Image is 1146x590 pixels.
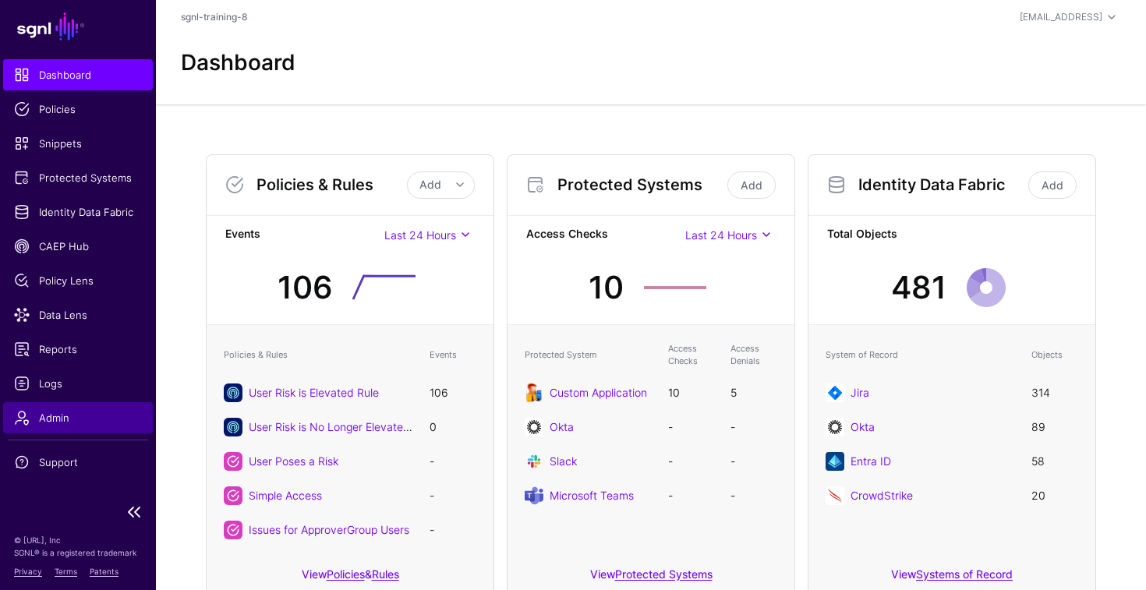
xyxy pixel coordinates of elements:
div: 481 [891,264,946,311]
a: CrowdStrike [851,489,913,502]
h3: Identity Data Fabric [858,175,1025,194]
img: svg+xml;base64,PHN2ZyB3aWR0aD0iNjQiIGhlaWdodD0iNjQiIHZpZXdCb3g9IjAgMCA2NCA2NCIgZmlsbD0ibm9uZSIgeG... [826,452,844,471]
a: Snippets [3,128,153,159]
span: Logs [14,376,142,391]
td: 0 [422,410,484,444]
a: Privacy [14,567,42,576]
a: User Risk is Elevated Rule [249,386,379,399]
img: svg+xml;base64,PHN2ZyB3aWR0aD0iNjQiIGhlaWdodD0iNjQiIHZpZXdCb3g9IjAgMCA2NCA2NCIgZmlsbD0ibm9uZSIgeG... [525,418,543,436]
a: Add [727,171,776,199]
th: Events [422,334,484,376]
a: Issues for ApproverGroup Users [249,523,409,536]
a: SGNL [9,9,147,44]
span: Last 24 Hours [685,228,757,242]
th: Access Checks [660,334,723,376]
td: 89 [1024,410,1086,444]
h2: Dashboard [181,50,295,76]
td: - [660,410,723,444]
a: Policies [3,94,153,125]
span: Identity Data Fabric [14,204,142,220]
p: SGNL® is a registered trademark [14,546,142,559]
p: © [URL], Inc [14,534,142,546]
th: Policies & Rules [216,334,422,376]
img: svg+xml;base64,PHN2ZyB3aWR0aD0iNjQiIGhlaWdodD0iNjQiIHZpZXdCb3g9IjAgMCA2NCA2NCIgZmlsbD0ibm9uZSIgeG... [826,418,844,436]
th: Access Denials [723,334,785,376]
td: - [660,444,723,479]
td: 20 [1024,479,1086,513]
td: 106 [422,376,484,410]
a: Okta [550,420,574,433]
strong: Events [225,225,384,245]
h3: Protected Systems [557,175,724,194]
a: Terms [55,567,77,576]
div: [EMAIL_ADDRESS] [1020,10,1102,24]
a: Reports [3,334,153,365]
span: Add [419,178,441,191]
span: Support [14,454,142,470]
img: svg+xml;base64,PD94bWwgdmVyc2lvbj0iMS4wIiBlbmNvZGluZz0idXRmLTgiPz4KPHN2ZyB4bWxucz0iaHR0cDovL3d3dy... [525,486,543,505]
a: Patents [90,567,118,576]
h3: Policies & Rules [256,175,407,194]
a: Identity Data Fabric [3,196,153,228]
td: - [422,513,484,547]
span: Reports [14,341,142,357]
td: - [723,444,785,479]
a: Microsoft Teams [550,489,634,502]
a: sgnl-training-8 [181,11,247,23]
a: Logs [3,368,153,399]
td: - [660,479,723,513]
img: svg+xml;base64,PHN2ZyB3aWR0aD0iOTgiIGhlaWdodD0iMTIyIiB2aWV3Qm94PSIwIDAgOTggMTIyIiBmaWxsPSJub25lIi... [525,383,543,402]
a: Rules [372,567,399,581]
td: 58 [1024,444,1086,479]
div: 106 [278,264,333,311]
a: Policy Lens [3,265,153,296]
span: CAEP Hub [14,238,142,254]
td: - [723,479,785,513]
a: Entra ID [851,454,891,468]
a: Dashboard [3,59,153,90]
td: - [723,410,785,444]
a: Protected Systems [3,162,153,193]
span: Policies [14,101,142,117]
span: Admin [14,410,142,426]
a: Jira [851,386,869,399]
span: Dashboard [14,67,142,83]
td: 314 [1024,376,1086,410]
a: Systems of Record [916,567,1013,581]
a: Admin [3,402,153,433]
th: Protected System [517,334,660,376]
a: Data Lens [3,299,153,330]
a: User Risk is No Longer Elevated Rule [249,420,435,433]
a: Okta [851,420,875,433]
a: Add [1028,171,1077,199]
td: - [422,479,484,513]
span: Last 24 Hours [384,228,456,242]
span: Data Lens [14,307,142,323]
td: 10 [660,376,723,410]
span: Protected Systems [14,170,142,185]
strong: Total Objects [827,225,1077,245]
a: User Poses a Risk [249,454,338,468]
img: svg+xml;base64,PHN2ZyB3aWR0aD0iNjQiIGhlaWdodD0iNjQiIHZpZXdCb3g9IjAgMCA2NCA2NCIgZmlsbD0ibm9uZSIgeG... [826,486,844,505]
a: Slack [550,454,577,468]
a: Policies [327,567,365,581]
strong: Access Checks [526,225,685,245]
img: svg+xml;base64,PHN2ZyB3aWR0aD0iNjQiIGhlaWdodD0iNjQiIHZpZXdCb3g9IjAgMCA2NCA2NCIgZmlsbD0ibm9uZSIgeG... [826,383,844,402]
a: Protected Systems [615,567,713,581]
a: Simple Access [249,489,322,502]
a: CAEP Hub [3,231,153,262]
th: Objects [1024,334,1086,376]
th: System of Record [818,334,1024,376]
img: svg+xml;base64,PHN2ZyB3aWR0aD0iNjQiIGhlaWdodD0iNjQiIHZpZXdCb3g9IjAgMCA2NCA2NCIgZmlsbD0ibm9uZSIgeG... [525,452,543,471]
span: Snippets [14,136,142,151]
a: Custom Application [550,386,647,399]
td: - [422,444,484,479]
td: 5 [723,376,785,410]
div: 10 [589,264,624,311]
span: Policy Lens [14,273,142,288]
